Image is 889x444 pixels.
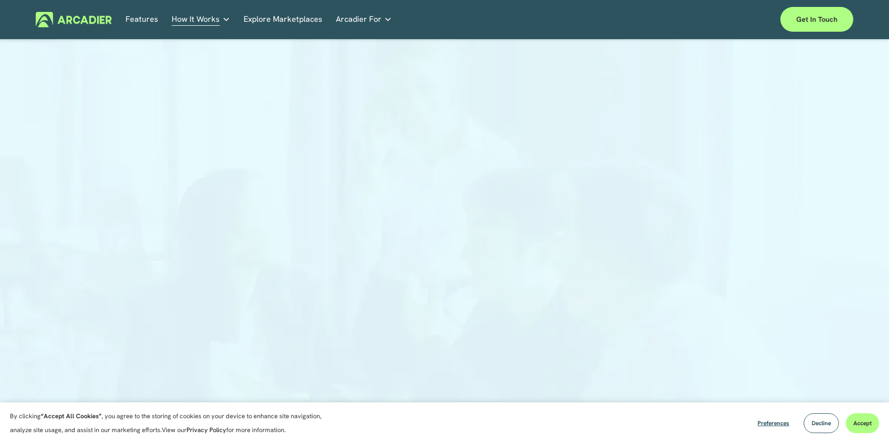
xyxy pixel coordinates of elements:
[780,7,853,32] a: Get in touch
[41,412,102,420] strong: “Accept All Cookies”
[172,12,220,26] span: How It Works
[750,413,797,433] button: Preferences
[758,419,789,427] span: Preferences
[853,419,872,427] span: Accept
[804,413,839,433] button: Decline
[10,409,332,437] p: By clicking , you agree to the storing of cookies on your device to enhance site navigation, anal...
[336,12,381,26] span: Arcadier For
[126,12,158,27] a: Features
[172,12,230,27] a: folder dropdown
[812,419,831,427] span: Decline
[36,12,112,27] img: Arcadier
[187,426,226,434] a: Privacy Policy
[244,12,322,27] a: Explore Marketplaces
[846,413,879,433] button: Accept
[336,12,392,27] a: folder dropdown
